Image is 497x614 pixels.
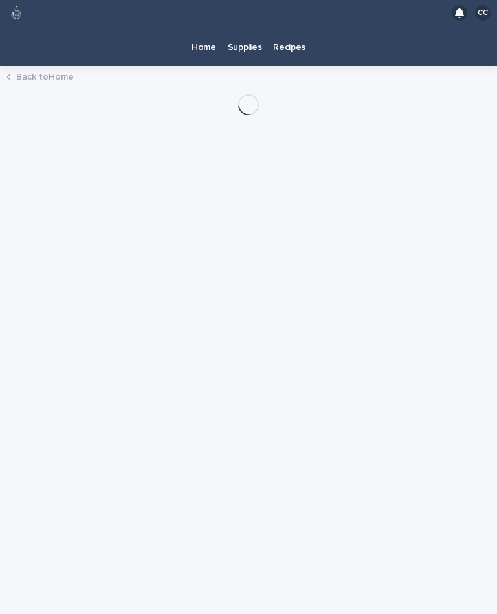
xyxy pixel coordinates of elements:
[267,26,311,66] a: Recipes
[228,26,262,53] p: Supplies
[475,5,491,21] div: CC
[186,26,222,66] a: Home
[273,26,305,53] p: Recipes
[16,69,74,83] a: Back toHome
[8,5,25,21] img: 80hjoBaRqlyywVK24fQd
[192,26,216,53] p: Home
[222,26,268,66] a: Supplies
